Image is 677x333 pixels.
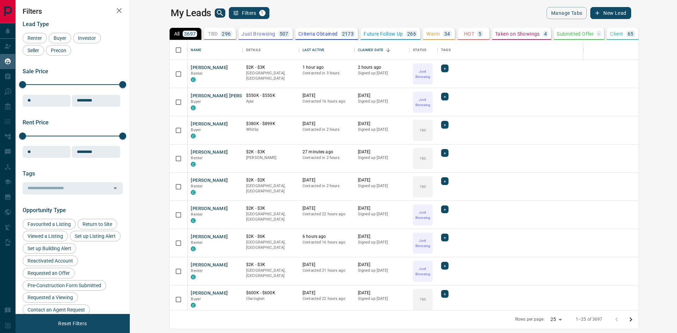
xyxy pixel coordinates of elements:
span: Buyer [51,35,69,41]
span: Renter [25,35,44,41]
button: Open [110,183,120,193]
div: condos.ca [191,218,196,223]
span: Rent Price [23,119,49,126]
p: 1 hour ago [303,64,351,70]
p: Contacted 22 hours ago [303,296,351,302]
h2: Filters [23,7,123,16]
div: condos.ca [191,190,196,195]
div: + [441,93,449,100]
div: Requested an Offer [23,268,75,278]
span: Pre-Construction Form Submitted [25,283,104,288]
p: 1–25 of 3697 [576,316,603,322]
button: [PERSON_NAME] [191,64,228,71]
p: TBD [420,297,426,302]
p: Just Browsing [414,69,432,79]
button: Manage Tabs [547,7,587,19]
div: 25 [548,314,565,325]
div: + [441,64,449,72]
button: Reset Filters [54,317,91,329]
p: Contacted in 2 hours [303,127,351,132]
div: Claimed Date [354,40,410,60]
span: Buyer [191,99,201,104]
p: TBD [420,156,426,161]
div: Requested a Viewing [23,292,78,303]
p: [DATE] [358,149,406,155]
p: Contacted in 2 hours [303,155,351,161]
p: Criteria Obtained [298,31,338,36]
span: 1 [260,11,265,16]
p: Signed up [DATE] [358,183,406,189]
p: Submitted Offer [557,31,594,36]
p: Signed up [DATE] [358,240,406,245]
span: Set up Building Alert [25,246,74,251]
p: $380K - $899K [246,121,295,127]
div: Investor [73,33,101,43]
div: + [441,205,449,213]
p: 507 [280,31,288,36]
p: 65 [628,31,634,36]
p: HOT [464,31,474,36]
p: $550K - $550K [246,93,295,99]
p: Just Browsing [242,31,275,36]
span: Opportunity Type [23,207,66,214]
p: $2K - $3K [246,205,295,211]
div: Buyer [49,33,71,43]
p: [DATE] [303,121,351,127]
span: Renter [191,184,203,189]
span: Return to Site [80,221,115,227]
p: $2K - $2K [246,177,295,183]
p: [DATE] [303,262,351,268]
span: Renter [191,240,203,245]
p: [GEOGRAPHIC_DATA], [GEOGRAPHIC_DATA] [246,268,295,279]
p: 266 [407,31,416,36]
p: Just Browsing [414,238,432,248]
span: + [444,206,446,213]
span: Renter [191,156,203,160]
p: 3697 [184,31,196,36]
p: $2K - $3K [246,64,295,70]
button: [PERSON_NAME] [191,290,228,297]
span: + [444,290,446,297]
p: 27 minutes ago [303,149,351,155]
div: Reactivated Account [23,255,78,266]
p: Contacted in 2 hours [303,183,351,189]
span: + [444,178,446,185]
div: condos.ca [191,275,196,279]
p: [DATE] [303,205,351,211]
div: Tags [441,40,451,60]
div: Viewed a Listing [23,231,68,241]
div: Name [191,40,201,60]
p: - [598,31,599,36]
button: Sort [383,45,393,55]
div: Claimed Date [358,40,384,60]
span: + [444,93,446,100]
p: Contacted in 3 hours [303,70,351,76]
p: TBD [420,184,426,189]
p: [DATE] [358,177,406,183]
span: + [444,149,446,156]
div: Set up Listing Alert [70,231,121,241]
span: Buyer [191,128,201,132]
div: condos.ca [191,134,196,138]
div: Favourited a Listing [23,219,76,229]
p: Signed up [DATE] [358,99,406,104]
span: + [444,234,446,241]
div: Last Active [299,40,354,60]
span: Renter [191,71,203,76]
button: [PERSON_NAME] [191,262,228,269]
button: [PERSON_NAME] [191,149,228,156]
p: [GEOGRAPHIC_DATA], [GEOGRAPHIC_DATA] [246,70,295,81]
p: $2K - $3K [246,149,295,155]
p: Just Browsing [414,97,432,107]
p: Contacted 16 hours ago [303,240,351,245]
button: [PERSON_NAME] [191,121,228,128]
div: Precon [46,45,71,56]
div: Details [243,40,299,60]
p: [DATE] [303,177,351,183]
span: Viewed a Listing [25,233,66,239]
p: 296 [222,31,231,36]
p: [DATE] [303,93,351,99]
div: + [441,177,449,185]
h1: My Leads [171,7,211,19]
p: [DATE] [358,234,406,240]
